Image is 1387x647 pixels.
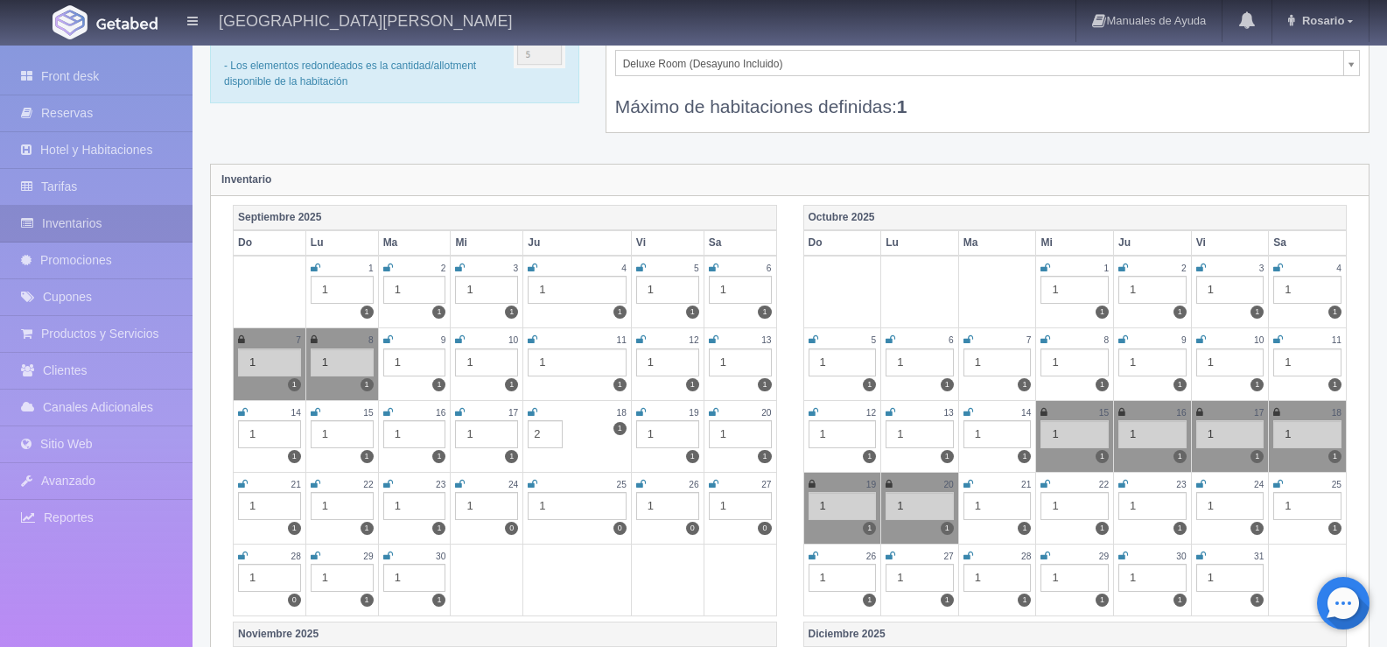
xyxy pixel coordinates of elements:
[803,230,881,256] th: Do
[505,306,518,319] label: 1
[1191,230,1269,256] th: Vi
[296,335,301,345] small: 7
[291,408,300,418] small: 14
[1196,276,1264,304] div: 1
[963,492,1032,520] div: 1
[1336,264,1341,273] small: 4
[613,422,627,435] label: 1
[686,306,699,319] label: 1
[1173,450,1187,463] label: 1
[311,276,374,304] div: 1
[311,492,374,520] div: 1
[686,522,699,535] label: 0
[1196,420,1264,448] div: 1
[963,420,1032,448] div: 1
[1332,480,1341,489] small: 25
[514,264,519,273] small: 3
[863,378,876,391] label: 1
[53,5,88,39] img: Getabed
[758,306,771,319] label: 1
[1103,264,1109,273] small: 1
[617,335,627,345] small: 11
[636,276,699,304] div: 1
[288,594,301,607] label: 0
[1021,480,1031,489] small: 21
[1250,522,1264,535] label: 1
[803,205,1347,230] th: Octubre 2025
[1332,335,1341,345] small: 11
[1103,335,1109,345] small: 8
[361,522,374,535] label: 1
[941,522,954,535] label: 1
[689,408,698,418] small: 19
[1096,306,1109,319] label: 1
[1099,408,1109,418] small: 15
[1328,306,1341,319] label: 1
[1096,450,1109,463] label: 1
[361,450,374,463] label: 1
[636,420,699,448] div: 1
[432,306,445,319] label: 1
[455,348,518,376] div: 1
[613,306,627,319] label: 1
[361,594,374,607] label: 1
[809,420,877,448] div: 1
[758,450,771,463] label: 1
[451,230,523,256] th: Mi
[1298,14,1344,27] span: Rosario
[1181,264,1187,273] small: 2
[1118,348,1187,376] div: 1
[1273,348,1341,376] div: 1
[363,552,373,561] small: 29
[96,17,158,30] img: Getabed
[1250,306,1264,319] label: 1
[1176,408,1186,418] small: 16
[863,594,876,607] label: 1
[508,480,518,489] small: 24
[219,9,512,31] h4: [GEOGRAPHIC_DATA][PERSON_NAME]
[809,564,877,592] div: 1
[291,552,300,561] small: 28
[704,230,776,256] th: Sa
[941,594,954,607] label: 1
[1173,378,1187,391] label: 1
[288,378,301,391] label: 1
[809,348,877,376] div: 1
[238,420,301,448] div: 1
[1114,230,1192,256] th: Ju
[528,492,627,520] div: 1
[455,492,518,520] div: 1
[615,76,1360,119] div: Máximo de habitaciones definidas:
[1273,420,1341,448] div: 1
[758,522,771,535] label: 0
[863,450,876,463] label: 1
[1250,450,1264,463] label: 1
[1018,522,1031,535] label: 1
[432,450,445,463] label: 1
[383,492,446,520] div: 1
[363,480,373,489] small: 22
[383,420,446,448] div: 1
[508,335,518,345] small: 10
[623,51,1336,77] span: Deluxe Room (Desayuno Incluido)
[636,348,699,376] div: 1
[943,408,953,418] small: 13
[436,552,445,561] small: 30
[455,276,518,304] div: 1
[361,378,374,391] label: 1
[1026,335,1032,345] small: 7
[767,264,772,273] small: 6
[441,264,446,273] small: 2
[523,230,632,256] th: Ju
[1181,335,1187,345] small: 9
[363,408,373,418] small: 15
[432,378,445,391] label: 1
[886,348,954,376] div: 1
[761,335,771,345] small: 13
[1040,348,1109,376] div: 1
[941,450,954,463] label: 1
[617,480,627,489] small: 25
[234,622,777,647] th: Noviembre 2025
[1332,408,1341,418] small: 18
[1118,492,1187,520] div: 1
